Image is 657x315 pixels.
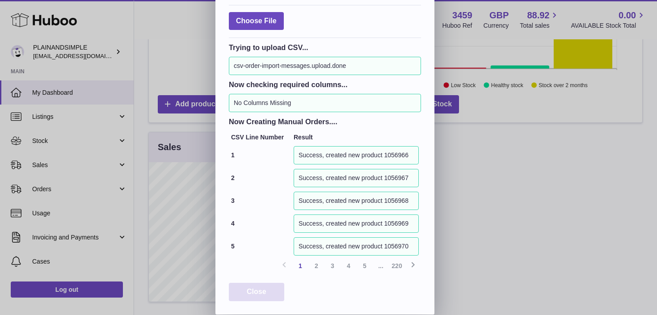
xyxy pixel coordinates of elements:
[231,197,235,204] strong: 3
[229,117,421,126] h3: Now Creating Manual Orders....
[229,94,421,112] div: No Columns Missing
[294,192,419,210] div: Success, created new product 1056968
[229,57,421,75] div: csv-order-import-messages.upload.done
[231,220,235,227] strong: 4
[294,146,419,164] div: Success, created new product 1056966
[294,169,419,187] div: Success, created new product 1056967
[291,131,421,144] th: Result
[308,258,324,274] a: 2
[294,237,419,256] div: Success, created new product 1056970
[229,42,421,52] h3: Trying to upload CSV...
[229,283,284,301] button: Close
[292,258,308,274] a: 1
[389,258,405,274] a: 220
[229,80,421,89] h3: Now checking required columns...
[357,258,373,274] a: 5
[294,214,419,233] div: Success, created new product 1056969
[373,258,389,274] span: ...
[229,12,284,30] span: Choose File
[324,258,341,274] a: 3
[231,151,235,159] strong: 1
[231,243,235,250] strong: 5
[247,288,266,295] span: Close
[341,258,357,274] a: 4
[231,174,235,181] strong: 2
[229,131,291,144] th: CSV Line Number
